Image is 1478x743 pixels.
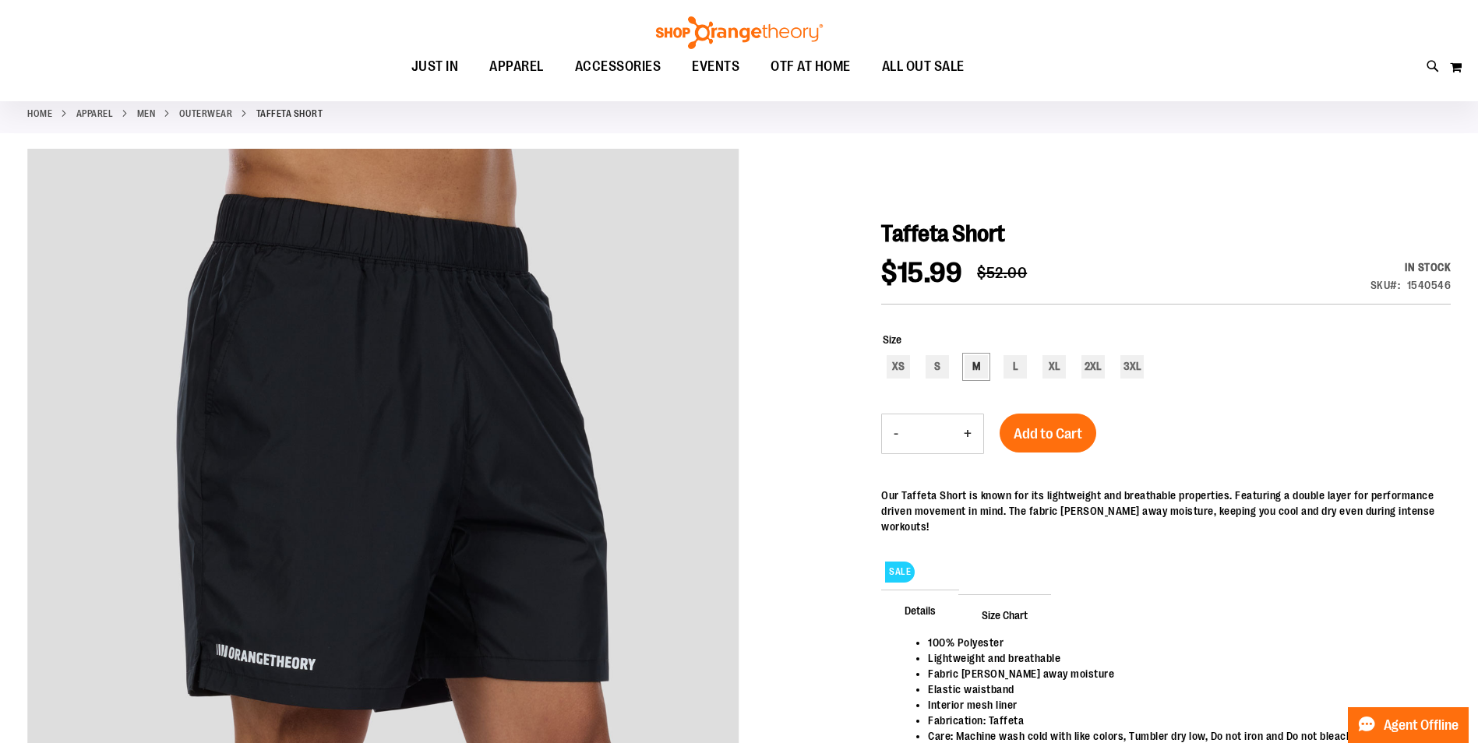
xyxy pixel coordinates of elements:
[489,49,544,84] span: APPAREL
[1081,355,1105,379] div: 2XL
[885,562,915,583] span: SALE
[952,414,983,453] button: Increase product quantity
[928,650,1435,666] li: Lightweight and breathable
[928,713,1435,728] li: Fabrication: Taffeta
[1014,425,1082,442] span: Add to Cart
[1370,279,1401,291] strong: SKU
[575,49,661,84] span: ACCESSORIES
[1384,718,1459,733] span: Agent Offline
[887,355,910,379] div: XS
[928,635,1435,650] li: 100% Polyester
[771,49,851,84] span: OTF AT HOME
[1000,414,1096,452] button: Add to Cart
[692,49,739,84] span: EVENTS
[965,355,988,379] div: M
[1370,259,1452,275] div: In stock
[256,107,323,121] strong: Taffeta Short
[882,49,965,84] span: ALL OUT SALE
[928,697,1435,713] li: Interior mesh liner
[411,49,459,84] span: JUST IN
[926,355,949,379] div: S
[881,488,1451,534] div: Our Taffeta Short is known for its lightweight and breathable properties. Featuring a double laye...
[958,594,1051,635] span: Size Chart
[1370,259,1452,275] div: Availability
[928,666,1435,681] li: Fabric [PERSON_NAME] away moisture
[881,590,959,630] span: Details
[1348,707,1469,743] button: Agent Offline
[977,264,1027,282] span: $52.00
[928,681,1435,697] li: Elastic waistband
[881,257,961,289] span: $15.99
[654,16,825,49] img: Shop Orangetheory
[1407,277,1452,293] div: 1540546
[881,220,1005,247] span: Taffeta Short
[1042,355,1066,379] div: XL
[179,107,233,121] a: Outerwear
[910,415,952,452] input: Product quantity
[137,107,156,121] a: MEN
[882,414,910,453] button: Decrease product quantity
[76,107,114,121] a: APPAREL
[1004,355,1027,379] div: L
[27,107,52,121] a: Home
[1120,355,1144,379] div: 3XL
[883,333,901,346] span: Size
